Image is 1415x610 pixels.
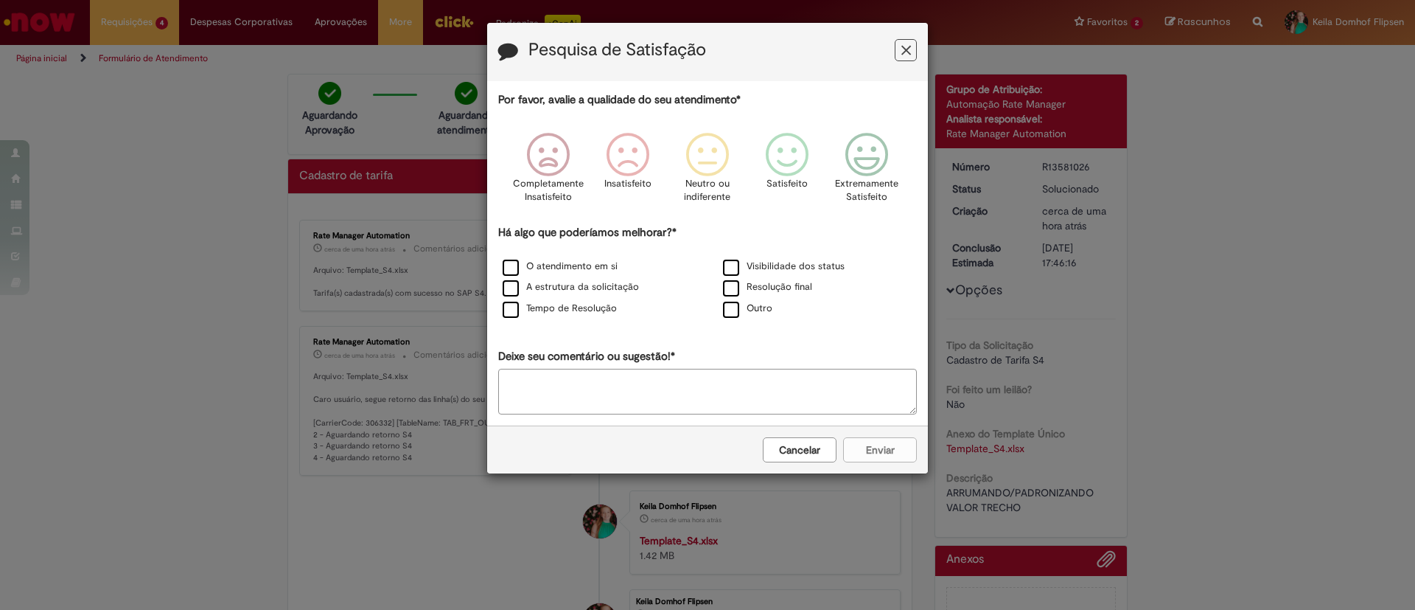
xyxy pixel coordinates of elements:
[763,437,836,462] button: Cancelar
[681,177,734,204] p: Neutro ou indiferente
[510,122,585,223] div: Completamente Insatisfeito
[498,92,741,108] label: Por favor, avalie a qualidade do seu atendimento*
[723,302,772,316] label: Outro
[835,177,898,204] p: Extremamente Satisfeito
[670,122,745,223] div: Neutro ou indiferente
[503,260,618,274] label: O atendimento em si
[604,177,651,191] p: Insatisfeito
[503,280,639,294] label: A estrutura da solicitação
[723,260,845,274] label: Visibilidade dos status
[829,122,904,223] div: Extremamente Satisfeito
[513,177,584,204] p: Completamente Insatisfeito
[498,225,917,320] div: Há algo que poderíamos melhorar?*
[503,302,617,316] label: Tempo de Resolução
[498,349,675,364] label: Deixe seu comentário ou sugestão!*
[528,41,706,60] label: Pesquisa de Satisfação
[750,122,825,223] div: Satisfeito
[766,177,808,191] p: Satisfeito
[590,122,665,223] div: Insatisfeito
[723,280,812,294] label: Resolução final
